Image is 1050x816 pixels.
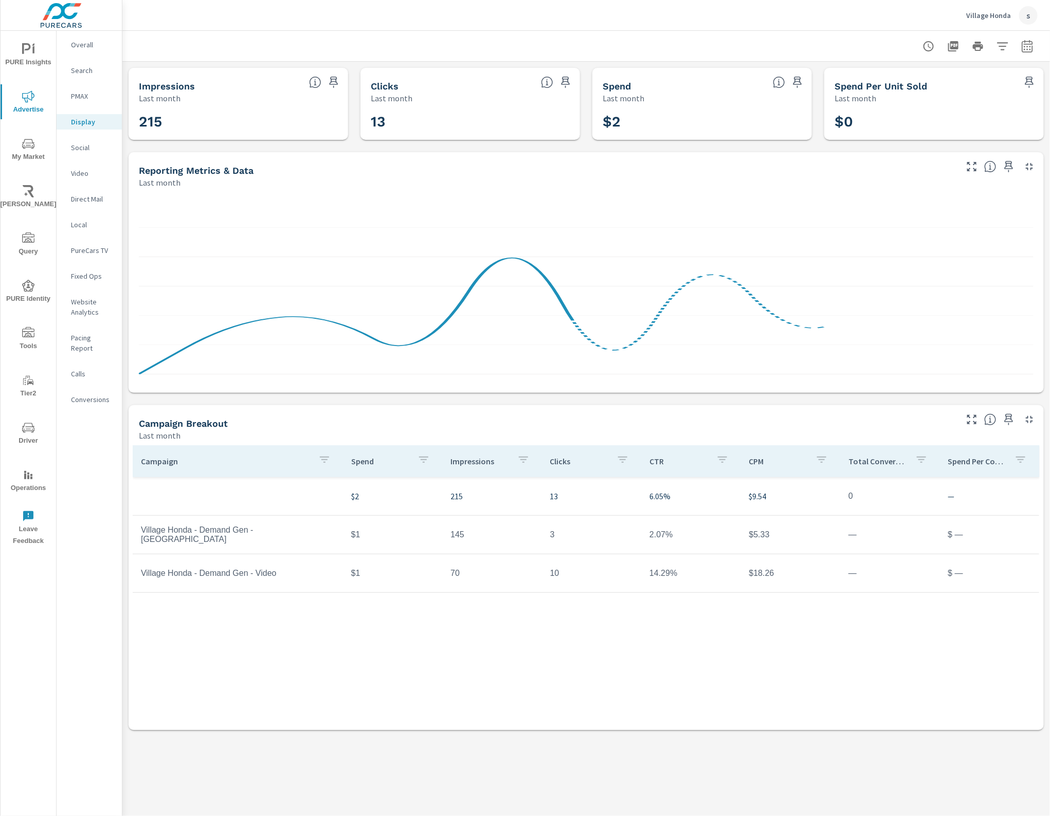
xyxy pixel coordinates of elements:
[343,560,442,586] td: $1
[835,92,876,104] p: Last month
[948,490,1031,502] p: —
[57,268,122,284] div: Fixed Ops
[603,113,802,131] h3: $2
[1021,411,1038,428] button: Minimize Widget
[133,560,343,586] td: Village Honda - Demand Gen - Video
[1019,6,1038,25] div: s
[57,330,122,356] div: Pacing Report
[964,411,980,428] button: Make Fullscreen
[840,483,939,509] td: 0
[4,90,53,116] span: Advertise
[343,522,442,548] td: $1
[641,522,740,548] td: 2.07%
[550,456,608,466] p: Clicks
[641,560,740,586] td: 14.29%
[1,31,56,551] div: nav menu
[71,333,114,353] p: Pacing Report
[57,294,122,320] div: Website Analytics
[964,158,980,175] button: Make Fullscreen
[371,81,399,92] h5: Clicks
[557,74,574,90] span: Save this to your personalized report
[371,92,412,104] p: Last month
[139,113,338,131] h3: 215
[71,369,114,379] p: Calls
[71,65,114,76] p: Search
[848,456,907,466] p: Total Conversions
[57,37,122,52] div: Overall
[371,113,570,131] h3: 13
[57,217,122,232] div: Local
[71,40,114,50] p: Overall
[57,191,122,207] div: Direct Mail
[741,522,840,548] td: $5.33
[57,114,122,130] div: Display
[71,271,114,281] p: Fixed Ops
[550,490,633,502] p: 13
[992,36,1013,57] button: Apply Filters
[450,456,509,466] p: Impressions
[71,117,114,127] p: Display
[4,280,53,305] span: PURE Identity
[4,138,53,163] span: My Market
[966,11,1011,20] p: Village Honda
[773,76,785,88] span: The amount of money spent on advertising during the period.
[71,245,114,256] p: PureCars TV
[57,243,122,258] div: PureCars TV
[141,456,310,466] p: Campaign
[71,297,114,317] p: Website Analytics
[139,429,180,442] p: Last month
[57,392,122,407] div: Conversions
[948,456,1006,466] p: Spend Per Conversion
[940,560,1039,586] td: $ —
[139,81,195,92] h5: Impressions
[749,456,807,466] p: CPM
[835,81,927,92] h5: Spend Per Unit Sold
[351,456,409,466] p: Spend
[4,469,53,494] span: Operations
[541,76,553,88] span: The number of times an ad was clicked by a consumer.
[57,88,122,104] div: PMAX
[789,74,806,90] span: Save this to your personalized report
[984,413,997,426] span: This is a summary of Display performance results by campaign. Each column can be sorted.
[603,92,644,104] p: Last month
[71,194,114,204] p: Direct Mail
[57,140,122,155] div: Social
[71,91,114,101] p: PMAX
[71,142,114,153] p: Social
[71,168,114,178] p: Video
[4,185,53,210] span: [PERSON_NAME]
[968,36,988,57] button: Print Report
[351,490,434,502] p: $2
[139,418,228,429] h5: Campaign Breakout
[741,560,840,586] td: $18.26
[309,76,321,88] span: The number of times an ad was shown on your behalf.
[57,366,122,382] div: Calls
[943,36,964,57] button: "Export Report to PDF"
[4,510,53,547] span: Leave Feedback
[840,522,939,548] td: —
[450,490,533,502] p: 215
[984,160,997,173] span: Understand Display data over time and see how metrics compare to each other.
[840,560,939,586] td: —
[57,63,122,78] div: Search
[649,490,732,502] p: 6.05%
[603,81,631,92] h5: Spend
[940,522,1039,548] td: $ —
[57,166,122,181] div: Video
[139,176,180,189] p: Last month
[133,517,343,552] td: Village Honda - Demand Gen - [GEOGRAPHIC_DATA]
[1021,158,1038,175] button: Minimize Widget
[4,232,53,258] span: Query
[139,92,180,104] p: Last month
[139,165,254,176] h5: Reporting Metrics & Data
[4,374,53,400] span: Tier2
[749,490,832,502] p: $9.54
[442,522,541,548] td: 145
[1001,411,1017,428] span: Save this to your personalized report
[325,74,342,90] span: Save this to your personalized report
[4,43,53,68] span: PURE Insights
[1021,74,1038,90] span: Save this to your personalized report
[1017,36,1038,57] button: Select Date Range
[4,422,53,447] span: Driver
[649,456,708,466] p: CTR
